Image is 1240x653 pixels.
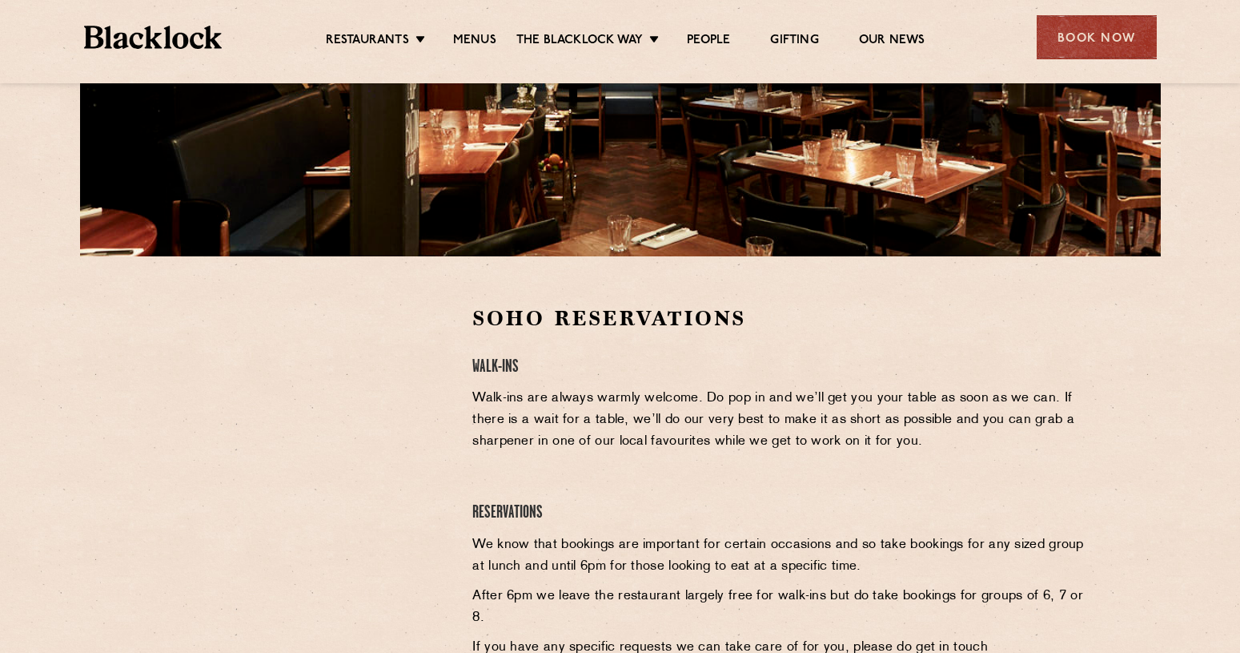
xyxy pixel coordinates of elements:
[472,502,1086,524] h4: Reservations
[472,586,1086,629] p: After 6pm we leave the restaurant largely free for walk-ins but do take bookings for groups of 6,...
[472,304,1086,333] h2: Soho Reservations
[84,26,223,49] img: BL_Textured_Logo-footer-cropped.svg
[472,534,1086,578] p: We know that bookings are important for certain occasions and so take bookings for any sized grou...
[472,388,1086,453] p: Walk-ins are always warmly welcome. Do pop in and we’ll get you your table as soon as we can. If ...
[516,33,643,50] a: The Blacklock Way
[211,304,391,546] iframe: OpenTable make booking widget
[326,33,409,50] a: Restaurants
[1037,15,1157,59] div: Book Now
[687,33,730,50] a: People
[453,33,496,50] a: Menus
[472,357,1086,378] h4: Walk-Ins
[770,33,818,50] a: Gifting
[859,33,925,50] a: Our News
